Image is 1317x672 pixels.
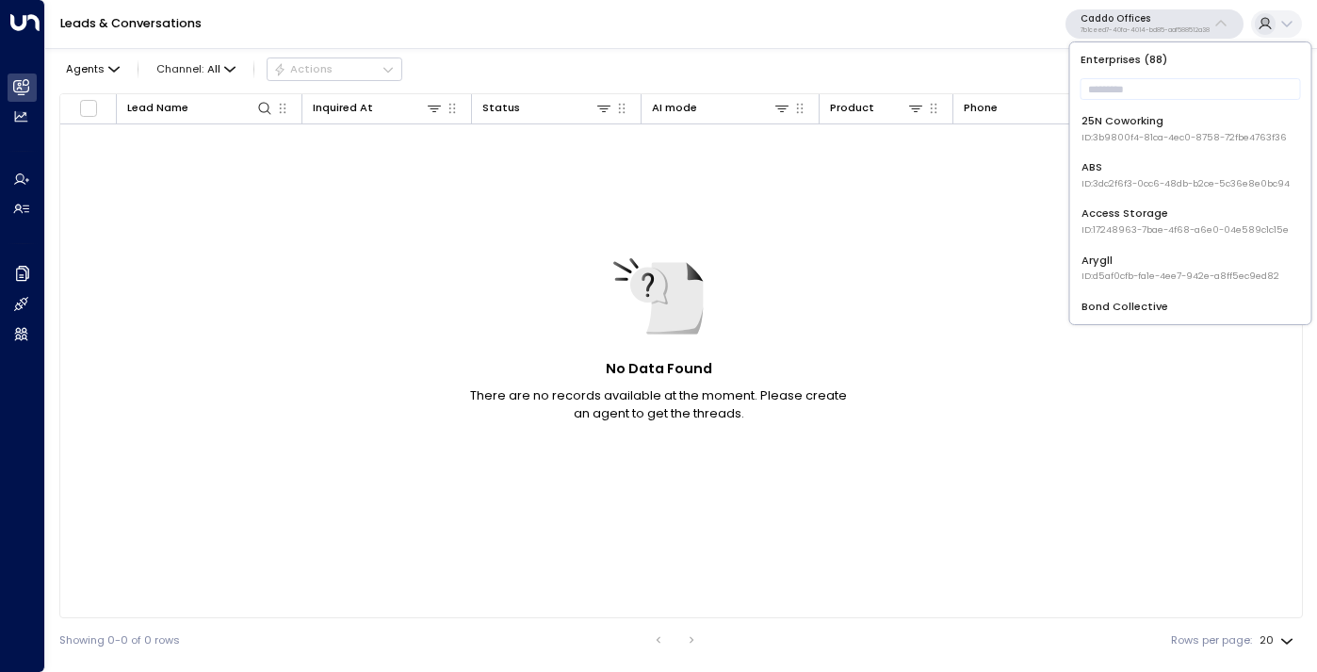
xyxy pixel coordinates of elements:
p: There are no records available at the moment. Please create an agent to get the threads. [470,386,847,422]
span: ID: d5af0cfb-fa1e-4ee7-942e-a8ff5ec9ed82 [1081,270,1279,283]
div: 25N Coworking [1081,113,1287,144]
button: Channel:All [150,58,241,79]
div: Phone [964,99,1094,117]
div: Button group with a nested menu [267,57,402,80]
div: Arygll [1081,253,1279,284]
span: Agents [66,64,105,74]
div: Showing 0-0 of 0 rows [59,632,180,648]
span: Toggle select all [79,99,98,118]
div: Inquired At [313,99,373,117]
p: 7b1ceed7-40fa-4014-bd85-aaf588512a38 [1081,26,1210,34]
div: Bond Collective [1081,299,1300,330]
div: Access Storage [1081,205,1289,237]
div: AI mode [652,99,790,117]
span: ID: 3b9800f4-81ca-4ec0-8758-72fbe4763f36 [1081,131,1287,144]
div: Lead Name [127,99,188,117]
label: Rows per page: [1171,632,1252,648]
p: Enterprises ( 88 ) [1076,49,1305,71]
button: Actions [267,57,402,80]
div: AI mode [652,99,697,117]
div: Actions [273,62,333,75]
div: Lead Name [127,99,273,117]
h5: No Data Found [606,359,712,380]
span: ID: e5c8f306-7b86-487b-8d28-d066bc04964e [1081,317,1300,330]
div: Inquired At [313,99,443,117]
span: ID: 17248963-7bae-4f68-a6e0-04e589c1c15e [1081,223,1289,237]
div: ABS [1081,159,1290,190]
div: Phone [964,99,998,117]
div: Status [482,99,520,117]
div: Product [830,99,874,117]
button: Agents [59,58,125,79]
nav: pagination navigation [646,629,705,651]
span: Channel: [150,58,241,79]
span: ID: 3dc2f6f3-0cc6-48db-b2ce-5c36e8e0bc94 [1081,177,1290,190]
div: Product [830,99,924,117]
span: All [207,63,220,75]
a: Leads & Conversations [60,15,202,31]
div: Status [482,99,612,117]
div: 20 [1260,629,1297,652]
button: Caddo Offices7b1ceed7-40fa-4014-bd85-aaf588512a38 [1065,9,1244,40]
p: Caddo Offices [1081,13,1210,25]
